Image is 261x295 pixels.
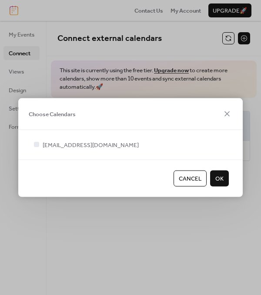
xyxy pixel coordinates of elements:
[179,174,201,183] span: Cancel
[29,110,76,118] span: Choose Calendars
[43,141,139,150] span: [EMAIL_ADDRESS][DOMAIN_NAME]
[174,171,207,186] button: Cancel
[215,174,224,183] span: OK
[210,171,229,186] button: OK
